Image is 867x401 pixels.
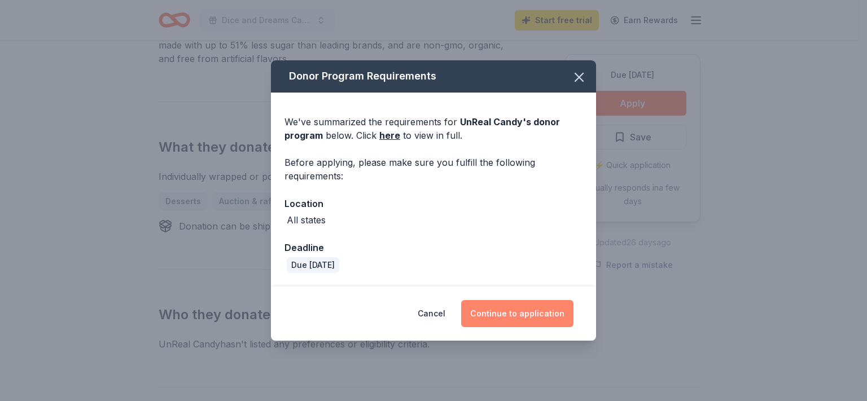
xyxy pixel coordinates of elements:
div: Location [284,196,583,211]
div: We've summarized the requirements for below. Click to view in full. [284,115,583,142]
div: Before applying, please make sure you fulfill the following requirements: [284,156,583,183]
div: Deadline [284,240,583,255]
a: here [379,129,400,142]
button: Continue to application [461,300,573,327]
div: Due [DATE] [287,257,339,273]
button: Cancel [418,300,445,327]
div: Donor Program Requirements [271,60,596,92]
div: All states [287,213,326,227]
